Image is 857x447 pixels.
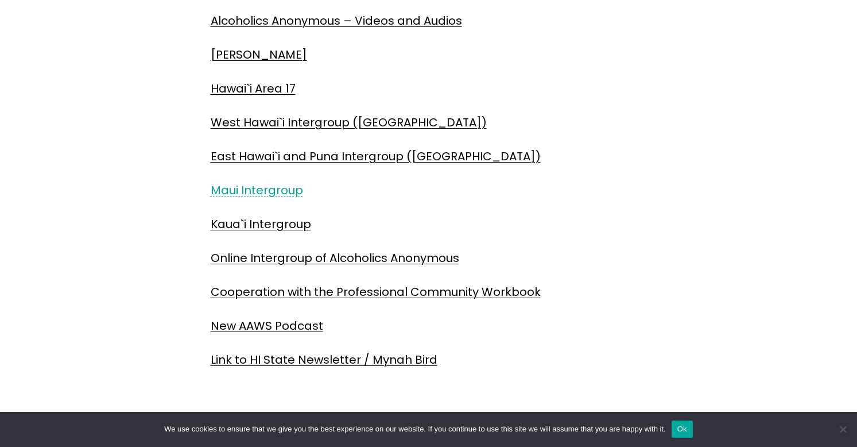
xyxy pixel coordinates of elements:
[211,284,541,300] a: Cooperation with the Professional Community Workbook
[211,250,459,266] a: Online Intergroup of Alcoholics Anonymous
[211,182,303,198] a: Maui Intergroup
[164,423,665,435] span: We use cookies to ensure that we give you the best experience on our website. If you continue to ...
[211,80,296,97] a: Hawai`i Area 17
[837,423,848,435] span: No
[211,352,437,368] a: Link to HI State Newsletter / Mynah Bird
[211,318,323,334] a: New AAWS Podcast
[211,13,462,29] a: Alcoholics Anonymous – Videos and Audios
[211,114,487,130] a: West Hawai`i Intergroup ([GEOGRAPHIC_DATA])
[211,148,541,164] a: East Hawai`i and Puna Intergroup ([GEOGRAPHIC_DATA])
[211,216,311,232] a: Kaua`i Intergroup
[211,47,307,63] a: [PERSON_NAME]
[672,421,693,438] button: Ok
